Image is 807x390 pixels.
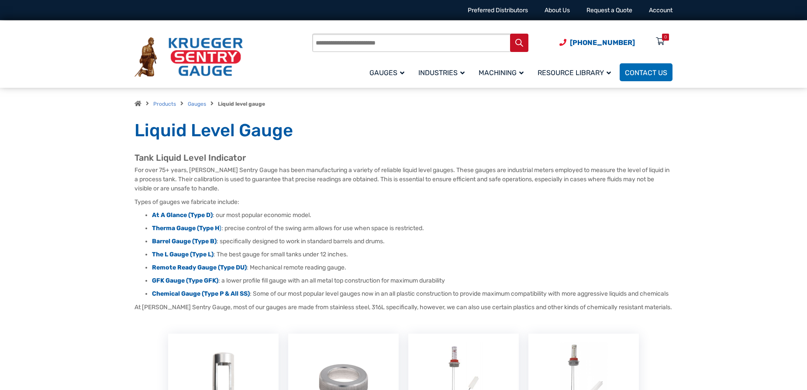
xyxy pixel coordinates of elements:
a: Gauges [188,101,206,107]
span: Resource Library [538,69,611,77]
p: At [PERSON_NAME] Sentry Gauge, most of our gauges are made from stainless steel, 316L specificall... [134,303,672,312]
a: About Us [545,7,570,14]
a: Industries [413,62,473,83]
span: Machining [479,69,524,77]
strong: Liquid level gauge [218,101,265,107]
div: 0 [664,34,667,41]
a: GFK Gauge (Type GFK) [152,277,218,284]
span: Industries [418,69,465,77]
a: Chemical Gauge (Type P & All SS) [152,290,250,297]
a: Gauges [364,62,413,83]
a: At A Glance (Type D) [152,211,213,219]
h1: Liquid Level Gauge [134,120,672,142]
a: The L Gauge (Type L) [152,251,214,258]
li: : The best gauge for small tanks under 12 inches. [152,250,672,259]
a: Remote Ready Gauge (Type DU) [152,264,247,271]
span: Contact Us [625,69,667,77]
a: Preferred Distributors [468,7,528,14]
li: : a lower profile fill gauge with an all metal top construction for maximum durability [152,276,672,285]
a: Resource Library [532,62,620,83]
li: : Some of our most popular level gauges now in an all plastic construction to provide maximum com... [152,290,672,298]
span: [PHONE_NUMBER] [570,38,635,47]
p: For over 75+ years, [PERSON_NAME] Sentry Gauge has been manufacturing a variety of reliable liqui... [134,166,672,193]
li: : specifically designed to work in standard barrels and drums. [152,237,672,246]
a: Barrel Gauge (Type B) [152,238,217,245]
li: : our most popular economic model. [152,211,672,220]
h2: Tank Liquid Level Indicator [134,152,672,163]
a: Therma Gauge (Type H) [152,224,221,232]
strong: Therma Gauge (Type H [152,224,219,232]
a: Account [649,7,672,14]
a: Request a Quote [586,7,632,14]
a: Machining [473,62,532,83]
a: Phone Number (920) 434-8860 [559,37,635,48]
img: Krueger Sentry Gauge [134,37,243,77]
li: : precise control of the swing arm allows for use when space is restricted. [152,224,672,233]
p: Types of gauges we fabricate include: [134,197,672,207]
li: : Mechanical remote reading gauge. [152,263,672,272]
a: Products [153,101,176,107]
a: Contact Us [620,63,672,81]
span: Gauges [369,69,404,77]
